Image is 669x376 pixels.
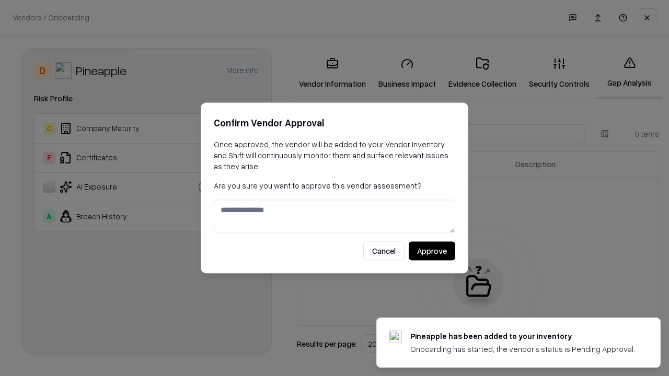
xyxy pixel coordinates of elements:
div: Pineapple has been added to your inventory [410,331,635,342]
p: Once approved, the vendor will be added to your Vendor Inventory, and Shift will continuously mon... [214,139,455,172]
h2: Confirm Vendor Approval [214,115,455,131]
img: pineappleenergy.com [389,331,402,343]
div: Onboarding has started, the vendor's status is Pending Approval. [410,344,635,355]
p: Are you sure you want to approve this vendor assessment? [214,180,455,191]
button: Approve [409,242,455,261]
button: Cancel [363,242,405,261]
